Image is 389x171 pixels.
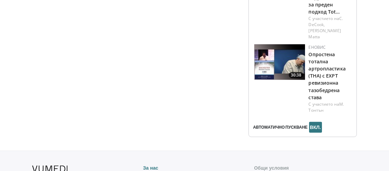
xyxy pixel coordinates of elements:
a: Еновис [308,44,326,50]
a: Опростена тотална артропластика (THA) с EXPT ревизионна тазобедрена става [308,51,345,101]
a: [PERSON_NAME] Matta [308,28,341,40]
font: 30:38 [291,72,301,78]
img: 099a0359-b241-4c0e-b33e-4b9c9876bee9.150x105_q85_crop-smart_upscale.jpg [254,44,305,80]
font: АВТОМАТИЧНО ПУСКВАНЕ [253,125,307,130]
font: Общи условия [254,165,289,171]
a: М. Тонтън [308,101,344,113]
a: 30:38 [254,44,305,80]
button: ВКЛ. [309,122,322,133]
font: За нас [143,165,158,171]
font: С участието на [308,101,339,107]
font: ВКЛ. [310,124,321,130]
font: С участието на [308,16,339,21]
a: C. DeCook, [308,16,343,27]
